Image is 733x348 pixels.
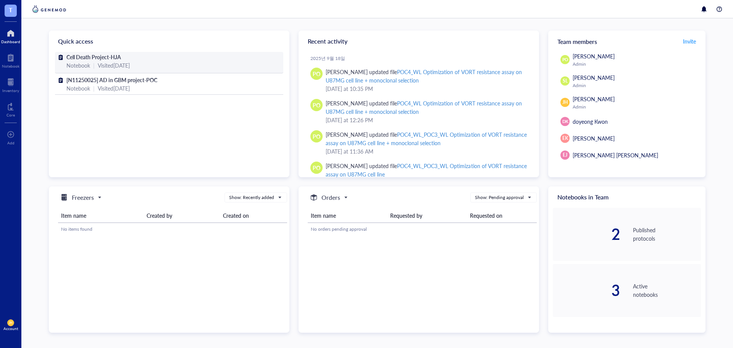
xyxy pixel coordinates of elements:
div: POC4_WL_POC3_WL Optimization of VORT resistance assay on U87MG cell line [326,162,527,178]
span: PO [313,132,320,141]
th: Item name [58,209,144,223]
h5: Freezers [72,193,94,202]
span: Invite [683,37,696,45]
a: Notebook [2,52,19,68]
div: POC4_WL_POC3_WL Optimization of VORT resistance assay on U87MG cell line + monoclonal selection [326,131,527,147]
div: [PERSON_NAME] updated file [326,162,527,178]
th: Requested by [387,209,467,223]
a: PO[PERSON_NAME] updated filePOC4_WL_POC3_WL Optimization of VORT resistance assay on U87MG cell l... [305,127,533,159]
span: PO [313,101,320,109]
div: Admin [573,61,698,67]
div: Core [6,113,15,117]
div: Add [7,141,15,145]
span: [PERSON_NAME] [573,74,615,81]
span: [PERSON_NAME] [573,95,615,103]
span: [PERSON_NAME] [573,52,615,60]
div: Team members [548,31,706,52]
span: T [9,5,13,15]
div: Notebook [2,64,19,68]
div: Quick access [49,31,289,52]
div: Admin [573,83,698,89]
div: Account [3,326,18,331]
div: 3 [553,283,621,298]
div: [PERSON_NAME] updated file [326,99,527,116]
th: Item name [308,209,387,223]
span: EK [562,135,568,142]
div: Show: Pending approval [475,194,524,201]
div: Notebook [66,61,90,70]
th: Requested on [467,209,537,223]
div: POC4_WL Optimization of VORT resistance assay on U87MG cell line + monoclonal selection [326,99,522,115]
span: DK [562,118,568,125]
th: Created on [220,209,287,223]
a: PO[PERSON_NAME] updated filePOC4_WL Optimization of VORT resistance assay on U87MG cell line + mo... [305,96,533,127]
div: Visited [DATE] [98,61,130,70]
div: Recent activity [299,31,539,52]
div: [DATE] at 11:36 AM [326,147,527,155]
div: | [93,84,95,92]
div: [DATE] at 12:26 PM [326,116,527,124]
div: Visited [DATE] [98,84,130,92]
div: [PERSON_NAME] updated file [326,68,527,84]
h5: Orders [321,193,340,202]
div: Notebook [66,84,90,92]
span: Cell Death Project-HJA [66,53,121,61]
div: [PERSON_NAME] updated file [326,130,527,147]
div: Dashboard [1,39,20,44]
div: Published protocols [633,226,701,243]
div: No items found [61,226,284,233]
a: Inventory [2,76,19,93]
div: Show: Recently added [229,194,274,201]
span: doyeong Kwon [573,118,608,125]
div: | [93,61,95,70]
span: PO [313,163,320,172]
button: Invite [683,35,696,47]
a: Core [6,100,15,117]
span: [PERSON_NAME] [PERSON_NAME] [573,151,658,159]
a: PO[PERSON_NAME] updated filePOC4_WL Optimization of VORT resistance assay on U87MG cell line + mo... [305,65,533,96]
div: Active notebooks [633,282,701,299]
div: [DATE] at 10:35 PM [326,84,527,93]
img: genemod-logo [31,5,68,14]
div: No orders pending approval [311,226,534,233]
div: Admin [573,104,698,110]
span: JH [562,99,568,106]
span: SL [563,78,568,84]
a: Dashboard [1,27,20,44]
th: Created by [144,209,220,223]
div: POC4_WL Optimization of VORT resistance assay on U87MG cell line + monoclonal selection [326,68,522,84]
span: PO [562,57,568,63]
span: EJ [563,152,567,159]
span: [PERSON_NAME] [573,134,615,142]
a: PO[PERSON_NAME] updated filePOC4_WL_POC3_WL Optimization of VORT resistance assay on U87MG cell l... [305,159,533,190]
div: Inventory [2,88,19,93]
span: PO [313,70,320,78]
div: 2025년 9월 18일 [310,55,533,62]
span: JH [9,321,13,325]
span: [N11250025] AD in GBM project-POC [66,76,157,84]
div: 2 [553,227,621,242]
div: Notebooks in Team [548,186,706,208]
